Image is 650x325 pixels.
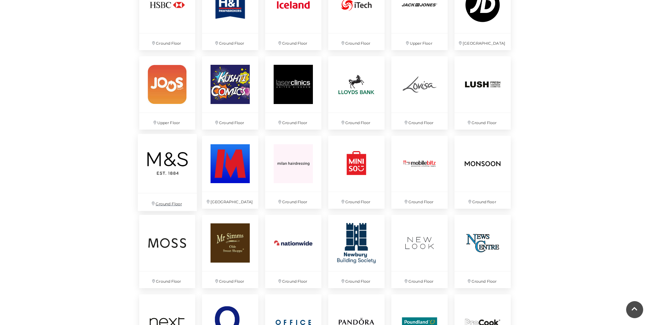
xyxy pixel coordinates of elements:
p: Ground Floor [265,271,321,288]
p: Ground Floor [265,33,321,50]
a: Ground Floor [451,53,514,133]
a: Ground Floor [388,211,451,292]
a: Ground Floor [325,53,388,133]
a: Ground Floor [262,132,325,212]
a: Ground Floor [134,130,200,215]
p: Upper Floor [391,33,448,50]
a: [GEOGRAPHIC_DATA] [199,132,262,212]
a: Ground Floor [388,132,451,212]
p: Ground Floor [202,33,258,50]
p: Ground Floor [138,193,197,210]
p: Ground Floor [391,113,448,130]
p: Ground Floor [202,113,258,130]
p: Ground Floor [202,271,258,288]
a: Ground Floor [325,132,388,212]
a: Ground Floor [199,53,262,133]
a: Ground Floor [451,211,514,292]
p: Ground Floor [328,113,385,130]
p: Ground Floor [454,271,511,288]
p: Ground Floor [328,271,385,288]
a: Ground floor [451,132,514,212]
p: Ground Floor [265,192,321,209]
a: Ground Floor [388,53,451,133]
a: Upper Floor [136,53,199,133]
img: Laser Clinic [265,56,321,113]
p: Upper Floor [139,113,196,130]
a: Laser Clinic Ground Floor [262,53,325,133]
p: [GEOGRAPHIC_DATA] [202,192,258,209]
p: [GEOGRAPHIC_DATA] [454,33,511,50]
p: Ground Floor [328,192,385,209]
p: Ground Floor [391,192,448,209]
p: Ground Floor [454,113,511,130]
p: Ground Floor [139,33,196,50]
a: Ground Floor [262,211,325,292]
p: Ground Floor [139,271,196,288]
a: Ground Floor [325,211,388,292]
p: Ground Floor [328,33,385,50]
p: Ground Floor [265,113,321,130]
a: Ground Floor [199,211,262,292]
p: Ground floor [454,192,511,209]
a: Ground Floor [136,211,199,292]
p: Ground Floor [391,271,448,288]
